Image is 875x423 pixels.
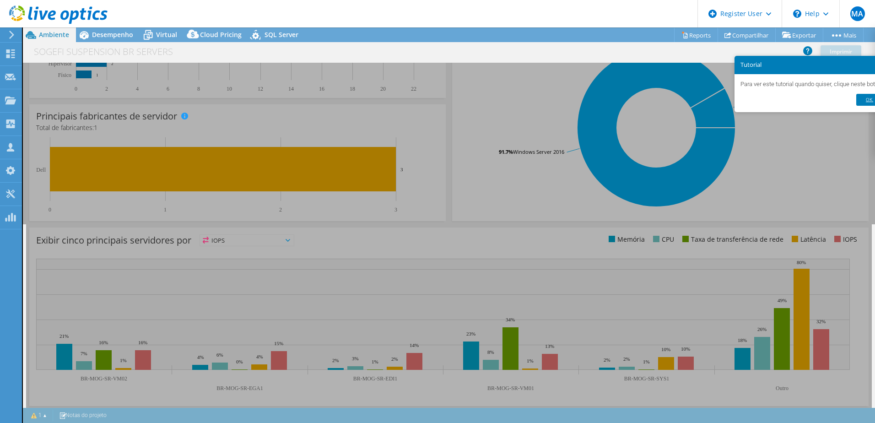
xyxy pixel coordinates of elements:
a: Imprimir [821,45,861,58]
a: Notas do projeto [53,410,113,421]
span: Ambiente [39,30,69,39]
span: Virtual [156,30,177,39]
span: Desempenho [92,30,133,39]
span: SQL Server [265,30,298,39]
a: Compartilhar [718,28,776,42]
h1: SOGEFI SUSPENSION BR SERVERS [30,47,187,57]
span: MA [850,6,865,21]
a: Reports [674,28,718,42]
a: Exportar [775,28,823,42]
span: Cloud Pricing [200,30,242,39]
a: 1 [25,410,53,421]
a: Mais [823,28,864,42]
svg: \n [793,10,801,18]
span: IOPS [200,235,294,246]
